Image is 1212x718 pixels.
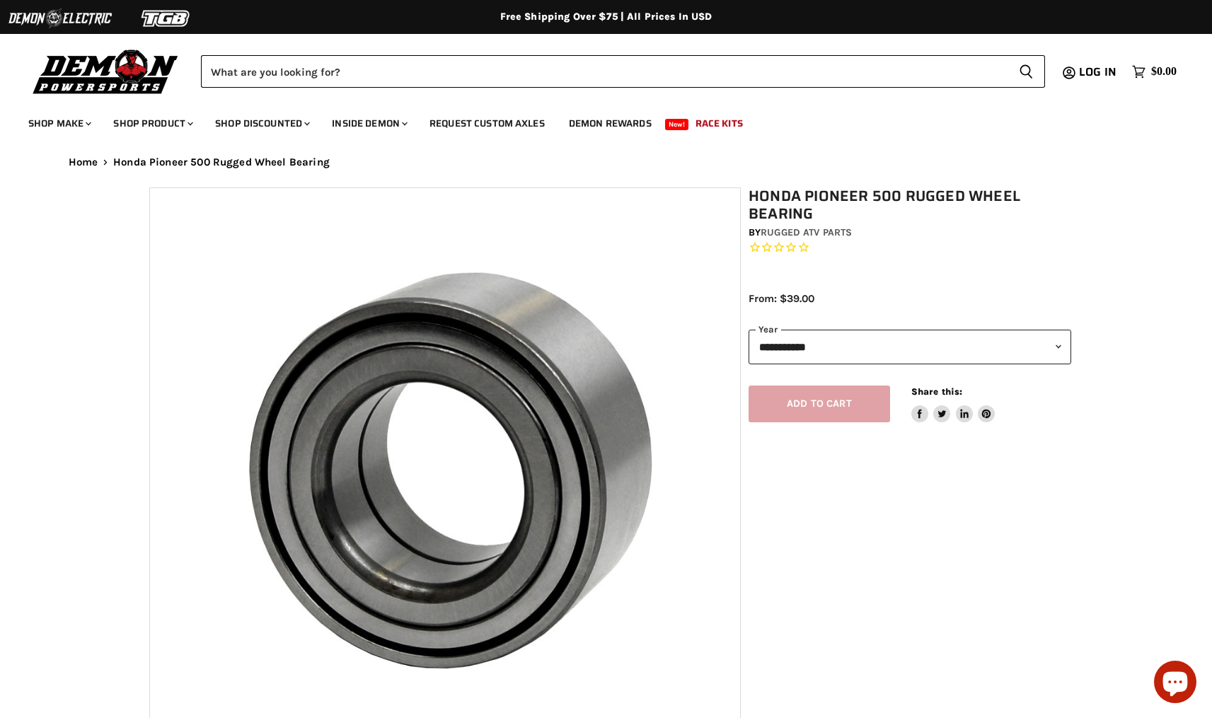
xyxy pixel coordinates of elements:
[113,156,330,168] span: Honda Pioneer 500 Rugged Wheel Bearing
[113,5,219,32] img: TGB Logo 2
[28,46,183,96] img: Demon Powersports
[749,241,1071,255] span: Rated 0.0 out of 5 stars 0 reviews
[1073,66,1125,79] a: Log in
[685,109,754,138] a: Race Kits
[7,5,113,32] img: Demon Electric Logo 2
[103,109,202,138] a: Shop Product
[1125,62,1184,82] a: $0.00
[69,156,98,168] a: Home
[665,119,689,130] span: New!
[201,55,1008,88] input: Search
[1151,65,1177,79] span: $0.00
[749,330,1071,364] select: year
[419,109,555,138] a: Request Custom Axles
[40,156,1172,168] nav: Breadcrumbs
[1079,63,1116,81] span: Log in
[18,103,1173,138] ul: Main menu
[911,386,995,423] aside: Share this:
[40,11,1172,23] div: Free Shipping Over $75 | All Prices In USD
[1008,55,1045,88] button: Search
[204,109,318,138] a: Shop Discounted
[201,55,1045,88] form: Product
[1150,661,1201,707] inbox-online-store-chat: Shopify online store chat
[321,109,416,138] a: Inside Demon
[761,226,852,238] a: Rugged ATV Parts
[911,386,962,397] span: Share this:
[749,187,1071,223] h1: Honda Pioneer 500 Rugged Wheel Bearing
[558,109,662,138] a: Demon Rewards
[749,292,814,305] span: From: $39.00
[749,225,1071,241] div: by
[18,109,100,138] a: Shop Make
